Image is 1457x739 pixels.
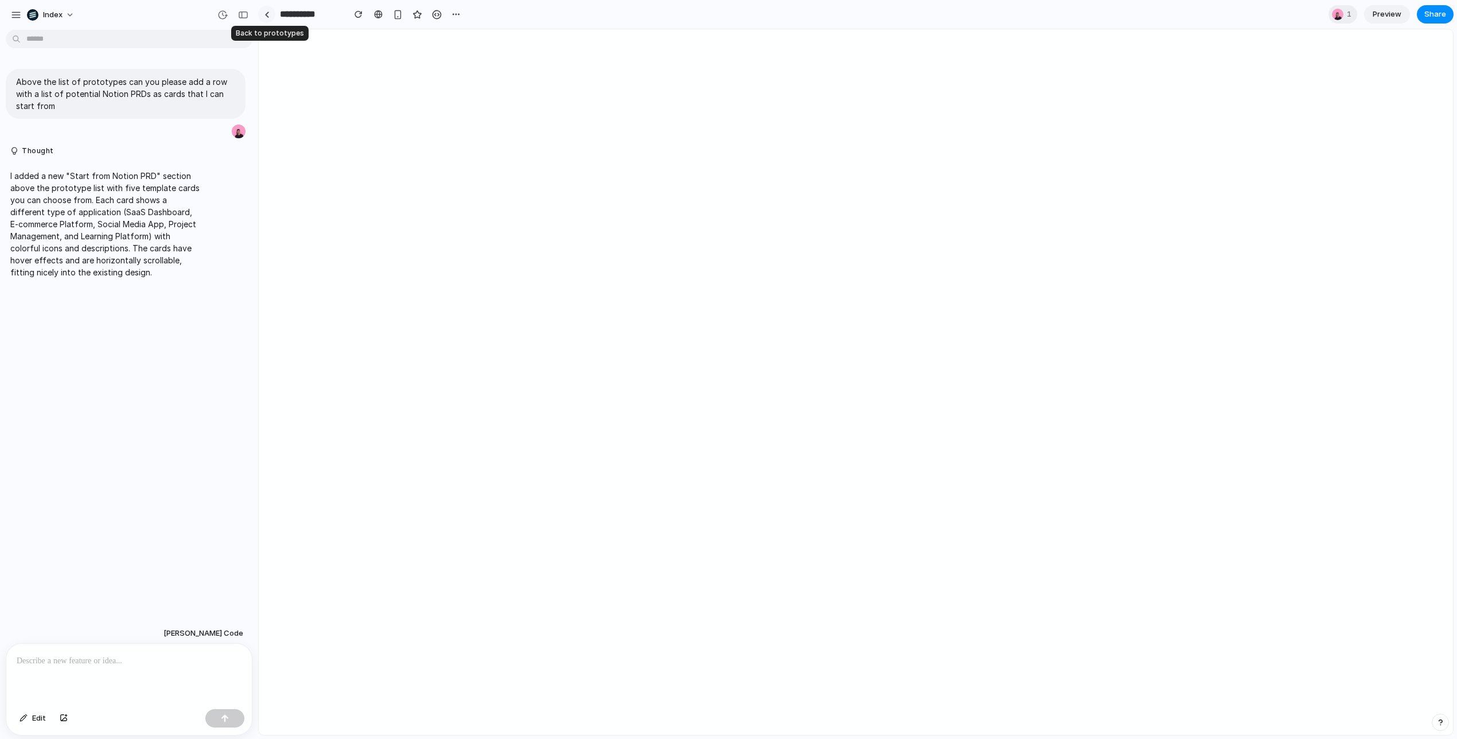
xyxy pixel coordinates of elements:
span: Edit [32,713,46,724]
button: Index [22,6,80,24]
button: Share [1417,5,1454,24]
p: Above the list of prototypes can you please add a row with a list of potential Notion PRDs as car... [16,76,235,112]
div: Back to prototypes [231,26,309,41]
span: Index [43,9,63,21]
span: Share [1424,9,1446,20]
span: Preview [1373,9,1401,20]
button: Edit [14,709,52,728]
span: [PERSON_NAME] Code [163,628,243,639]
a: Preview [1364,5,1410,24]
button: [PERSON_NAME] Code [160,623,247,644]
p: I added a new "Start from Notion PRD" section above the prototype list with five template cards y... [10,170,202,278]
span: 1 [1347,9,1355,20]
div: 1 [1329,5,1357,24]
